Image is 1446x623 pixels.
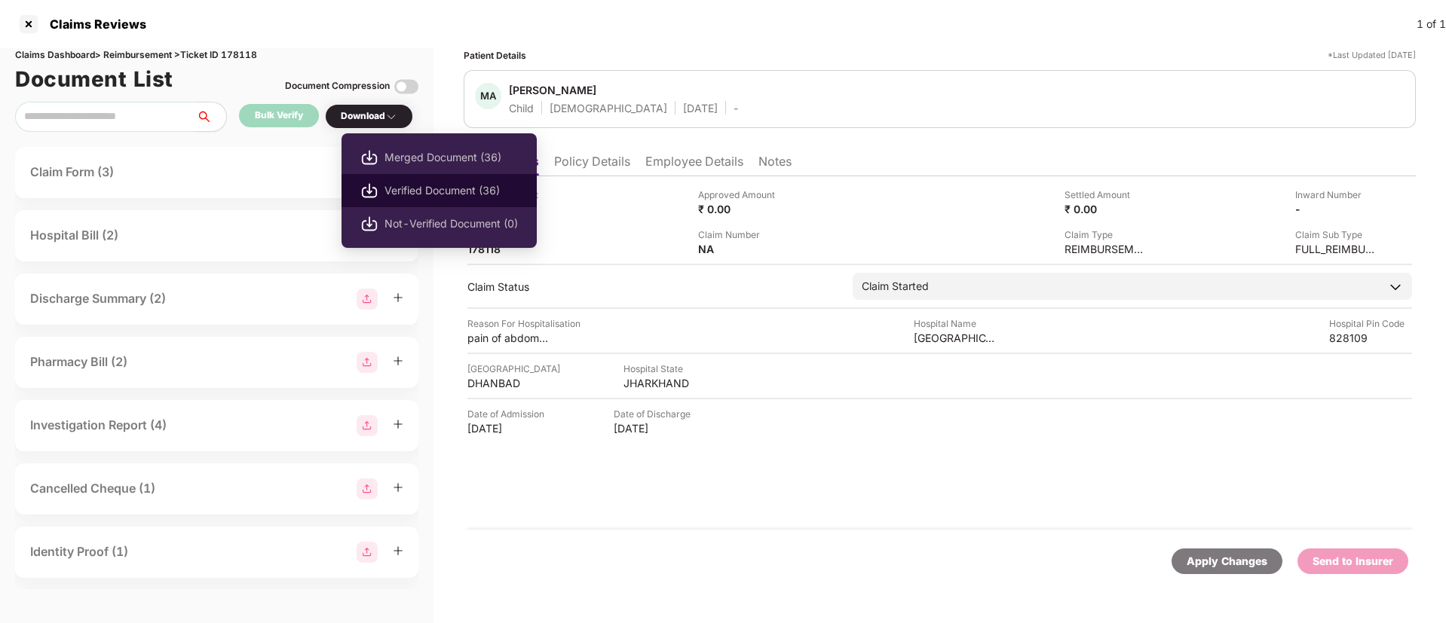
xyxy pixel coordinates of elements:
div: Document Compression [285,79,390,93]
div: Settled Amount [1065,188,1147,202]
div: Patient Details [464,48,526,63]
div: Investigation Report (4) [30,416,167,435]
span: plus [393,356,403,366]
span: plus [393,545,403,556]
div: [DEMOGRAPHIC_DATA] [550,101,667,115]
div: Claim Started [862,278,929,295]
div: Identity Proof (1) [30,542,128,561]
div: REIMBURSEMENT [1065,242,1147,256]
div: Date of Admission [467,407,550,421]
img: svg+xml;base64,PHN2ZyBpZD0iR3JvdXBfMjg4MTMiIGRhdGEtbmFtZT0iR3JvdXAgMjg4MTMiIHhtbG5zPSJodHRwOi8vd3... [357,352,378,373]
div: DHANBAD [467,376,550,390]
div: Inward Number [1295,188,1378,202]
span: Merged Document (36) [384,149,518,166]
div: [DATE] [683,101,718,115]
div: pain of abdomen,fever, weakness [467,331,550,345]
div: [GEOGRAPHIC_DATA] [914,331,997,345]
img: svg+xml;base64,PHN2ZyBpZD0iRG93bmxvYWQtMjB4MjAiIHhtbG5zPSJodHRwOi8vd3d3LnczLm9yZy8yMDAwL3N2ZyIgd2... [360,148,378,166]
div: ₹ 0.00 [1065,202,1147,216]
div: Claim Form (3) [30,163,114,182]
span: search [195,111,226,123]
div: Claim Number [698,228,781,242]
button: search [195,102,227,132]
img: svg+xml;base64,PHN2ZyBpZD0iR3JvdXBfMjg4MTMiIGRhdGEtbmFtZT0iR3JvdXAgMjg4MTMiIHhtbG5zPSJodHRwOi8vd3... [357,478,378,499]
div: Reason For Hospitalisation [467,316,581,331]
img: svg+xml;base64,PHN2ZyBpZD0iVG9nZ2xlLTMyeDMyIiB4bWxucz0iaHR0cDovL3d3dy53My5vcmcvMjAwMC9zdmciIHdpZH... [394,75,418,99]
div: Approved Amount [698,188,781,202]
div: *Last Updated [DATE] [1328,48,1416,63]
img: svg+xml;base64,PHN2ZyBpZD0iR3JvdXBfMjg4MTMiIGRhdGEtbmFtZT0iR3JvdXAgMjg4MTMiIHhtbG5zPSJodHRwOi8vd3... [357,289,378,310]
img: svg+xml;base64,PHN2ZyBpZD0iRHJvcGRvd24tMzJ4MzIiIHhtbG5zPSJodHRwOi8vd3d3LnczLm9yZy8yMDAwL3N2ZyIgd2... [385,111,397,123]
div: NA [698,242,781,256]
div: Date of Discharge [614,407,697,421]
h1: Document List [15,63,173,96]
div: Apply Changes [1187,553,1267,570]
div: Download [341,109,397,124]
div: Discharge Summary (2) [30,289,166,308]
div: Cancelled Cheque (1) [30,479,155,498]
div: - [734,101,738,115]
div: Hospital State [623,362,706,376]
div: - [1295,202,1378,216]
div: Bulk Verify [255,108,303,123]
div: [PERSON_NAME] [509,83,596,97]
img: downArrowIcon [1388,279,1403,295]
div: 1 of 1 [1417,16,1446,32]
div: [GEOGRAPHIC_DATA] [467,362,560,376]
img: svg+xml;base64,PHN2ZyBpZD0iR3JvdXBfMjg4MTMiIGRhdGEtbmFtZT0iR3JvdXAgMjg4MTMiIHhtbG5zPSJodHRwOi8vd3... [357,415,378,436]
img: svg+xml;base64,PHN2ZyBpZD0iRG93bmxvYWQtMjB4MjAiIHhtbG5zPSJodHRwOi8vd3d3LnczLm9yZy8yMDAwL3N2ZyIgd2... [360,182,378,200]
li: Notes [758,154,792,176]
div: MA [475,83,501,109]
div: JHARKHAND [623,376,706,390]
div: 828109 [1329,331,1412,345]
span: plus [393,292,403,303]
div: ₹ 0.00 [698,202,781,216]
img: svg+xml;base64,PHN2ZyBpZD0iRG93bmxvYWQtMjB4MjAiIHhtbG5zPSJodHRwOi8vd3d3LnczLm9yZy8yMDAwL3N2ZyIgd2... [360,215,378,233]
div: Child [509,101,534,115]
div: Hospital Pin Code [1329,316,1412,331]
span: Verified Document (36) [384,182,518,199]
div: Send to Insurer [1313,553,1393,570]
li: Policy Details [554,154,630,176]
div: [DATE] [614,421,697,435]
div: Hospital Bill (2) [30,226,118,245]
div: [DATE] [467,421,550,435]
div: Claims Dashboard > Reimbursement > Ticket ID 178118 [15,48,418,63]
div: Claims Reviews [41,17,146,32]
div: FULL_REIMBURSEMENT [1295,242,1378,256]
img: svg+xml;base64,PHN2ZyBpZD0iR3JvdXBfMjg4MTMiIGRhdGEtbmFtZT0iR3JvdXAgMjg4MTMiIHhtbG5zPSJodHRwOi8vd3... [357,542,378,563]
div: Pharmacy Bill (2) [30,353,127,371]
span: plus [393,482,403,493]
div: Claim Type [1065,228,1147,242]
span: plus [393,419,403,429]
li: Employee Details [645,154,743,176]
div: Hospital Name [914,316,997,331]
span: Not-Verified Document (0) [384,215,518,232]
div: Claim Status [467,279,838,294]
div: Claim Sub Type [1295,228,1378,242]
